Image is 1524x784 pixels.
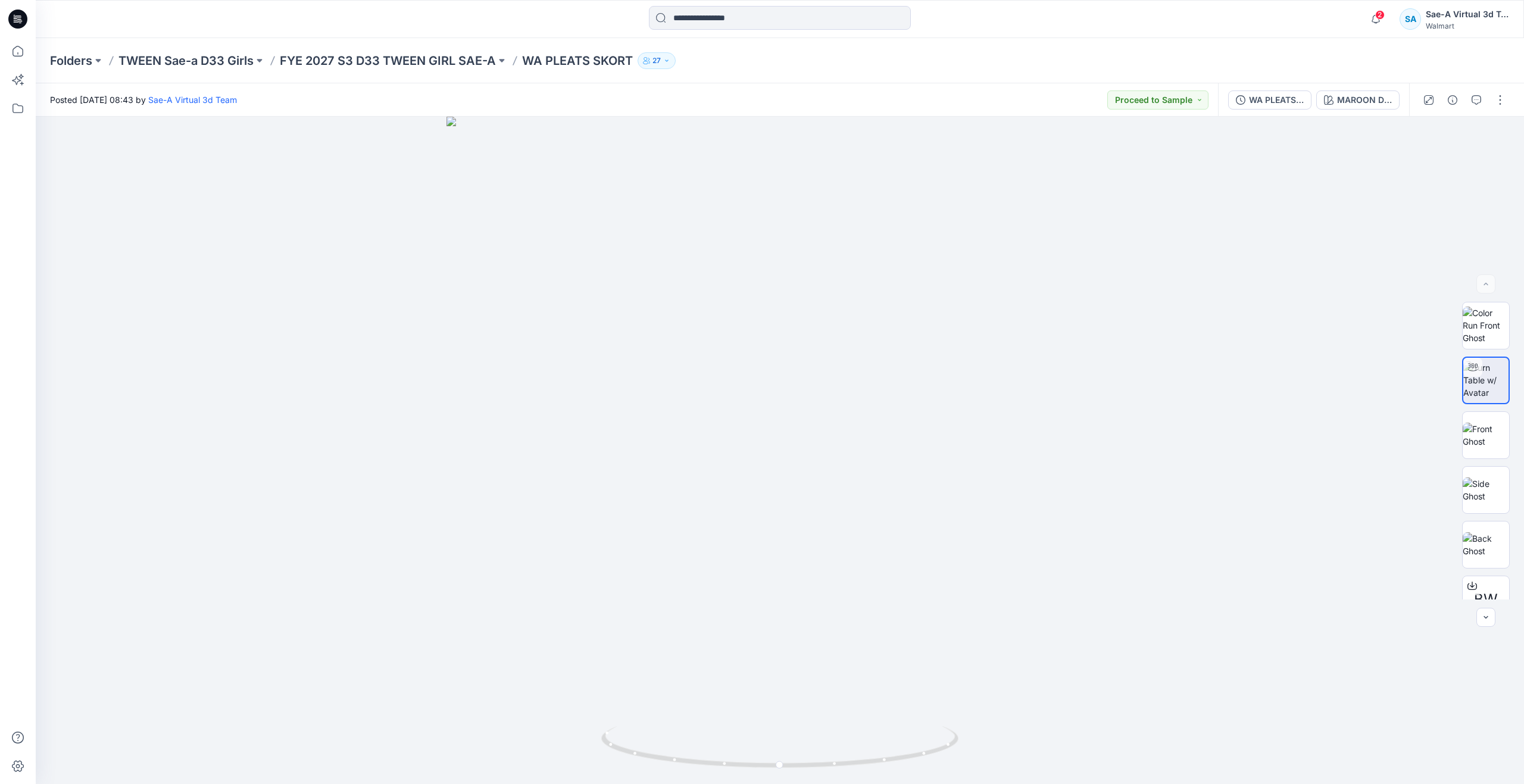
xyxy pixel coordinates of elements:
button: MAROON DUST [1316,90,1400,110]
button: 27 [638,52,676,69]
img: Side Ghost [1463,477,1509,502]
img: Front Ghost [1463,423,1509,448]
p: 27 [652,54,661,67]
a: Folders [50,52,92,69]
a: Sae-A Virtual 3d Team [148,95,237,105]
p: WA PLEATS SKORT [522,52,633,69]
img: Turn Table w/ Avatar [1463,361,1509,399]
div: SA [1400,8,1421,30]
span: BW [1474,589,1498,610]
div: Sae-A Virtual 3d Team [1426,7,1509,21]
span: Posted [DATE] 08:43 by [50,93,237,106]
img: Back Ghost [1463,532,1509,557]
div: MAROON DUST [1337,93,1392,107]
div: WA PLEATS SKIRT_REV1_FULL COLORWAYS [1249,93,1304,107]
a: FYE 2027 S3 D33 TWEEN GIRL SAE-A [280,52,496,69]
div: Walmart [1426,21,1509,30]
button: Details [1443,90,1462,110]
span: 2 [1375,10,1385,20]
button: WA PLEATS SKIRT_REV1_FULL COLORWAYS [1228,90,1311,110]
a: TWEEN Sae-a D33 Girls [118,52,254,69]
img: Color Run Front Ghost [1463,307,1509,344]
